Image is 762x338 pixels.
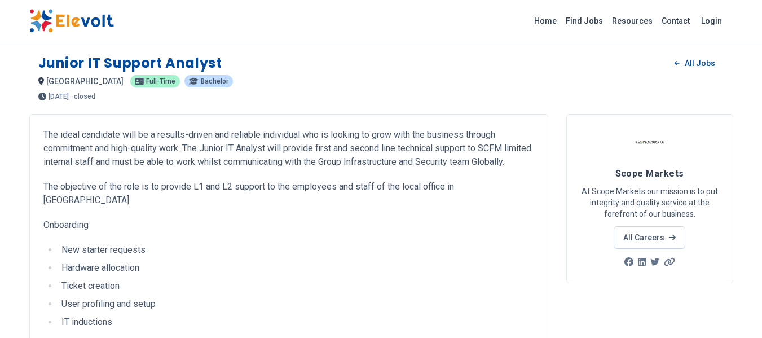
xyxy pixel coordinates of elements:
p: The ideal candidate will be a results-driven and reliable individual who is looking to grow with ... [43,128,534,169]
a: Contact [657,12,694,30]
li: Ticket creation [58,279,534,293]
li: New starter requests [58,243,534,257]
a: Find Jobs [561,12,607,30]
span: [GEOGRAPHIC_DATA] [46,77,124,86]
span: bachelor [201,78,228,85]
span: full-time [146,78,175,85]
p: - closed [71,93,95,100]
a: Login [694,10,729,32]
a: All Careers [614,226,685,249]
p: Onboarding [43,218,534,232]
li: User profiling and setup [58,297,534,311]
a: All Jobs [666,55,724,72]
a: Resources [607,12,657,30]
p: At Scope Markets our mission is to put integrity and quality service at the forefront of our busi... [580,186,719,220]
a: Home [530,12,561,30]
h1: Junior IT Support Analyst [38,54,222,72]
img: Scope Markets [636,128,664,156]
p: The objective of the role is to provide L1 and L2 support to the employees and staff of the local... [43,180,534,207]
img: Elevolt [29,9,114,33]
li: IT inductions [58,315,534,329]
span: [DATE] [49,93,69,100]
li: Hardware allocation [58,261,534,275]
span: Scope Markets [615,168,684,179]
